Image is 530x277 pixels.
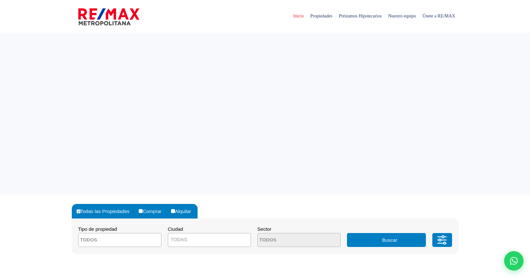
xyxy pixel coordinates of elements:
[75,204,136,218] label: Todas las Propiedades
[139,209,143,213] input: Comprar
[169,204,198,218] label: Alquilar
[137,204,168,218] label: Comprar
[347,233,426,247] button: Buscar
[168,226,183,232] span: Ciudad
[171,209,175,213] input: Alquilar
[257,226,271,232] span: Sector
[336,6,385,26] span: Préstamos Hipotecarios
[77,209,81,213] input: Todas las Propiedades
[168,235,251,244] span: TODAS
[258,233,320,247] textarea: Search
[78,7,139,27] img: remax-metropolitana-logo
[168,233,251,247] span: TODAS
[78,226,117,232] span: Tipo de propiedad
[307,6,335,26] span: Propiedades
[290,6,307,26] span: Inicio
[79,233,141,247] textarea: Search
[171,237,187,242] span: TODAS
[419,6,458,26] span: Únete a RE/MAX
[385,6,419,26] span: Nuestro equipo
